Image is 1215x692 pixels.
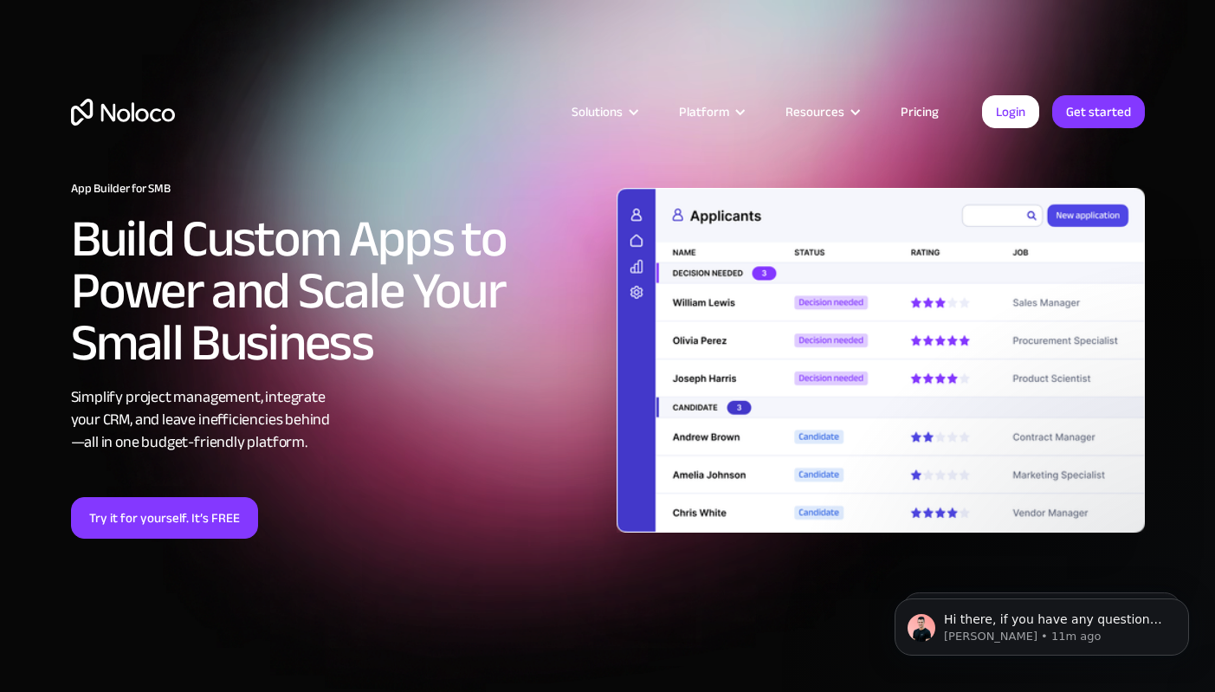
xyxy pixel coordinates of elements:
a: home [71,99,175,126]
a: Login [982,95,1039,128]
div: Solutions [550,100,657,123]
div: Resources [785,100,844,123]
h2: Build Custom Apps to Power and Scale Your Small Business [71,213,599,369]
div: Simplify project management, integrate your CRM, and leave inefficiencies behind —all in one budg... [71,386,599,454]
a: Try it for yourself. It’s FREE [71,497,258,539]
div: Resources [764,100,879,123]
a: Pricing [879,100,960,123]
iframe: Intercom notifications message [869,562,1215,683]
div: Solutions [572,100,623,123]
div: Platform [657,100,764,123]
a: Get started [1052,95,1145,128]
div: Platform [679,100,729,123]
